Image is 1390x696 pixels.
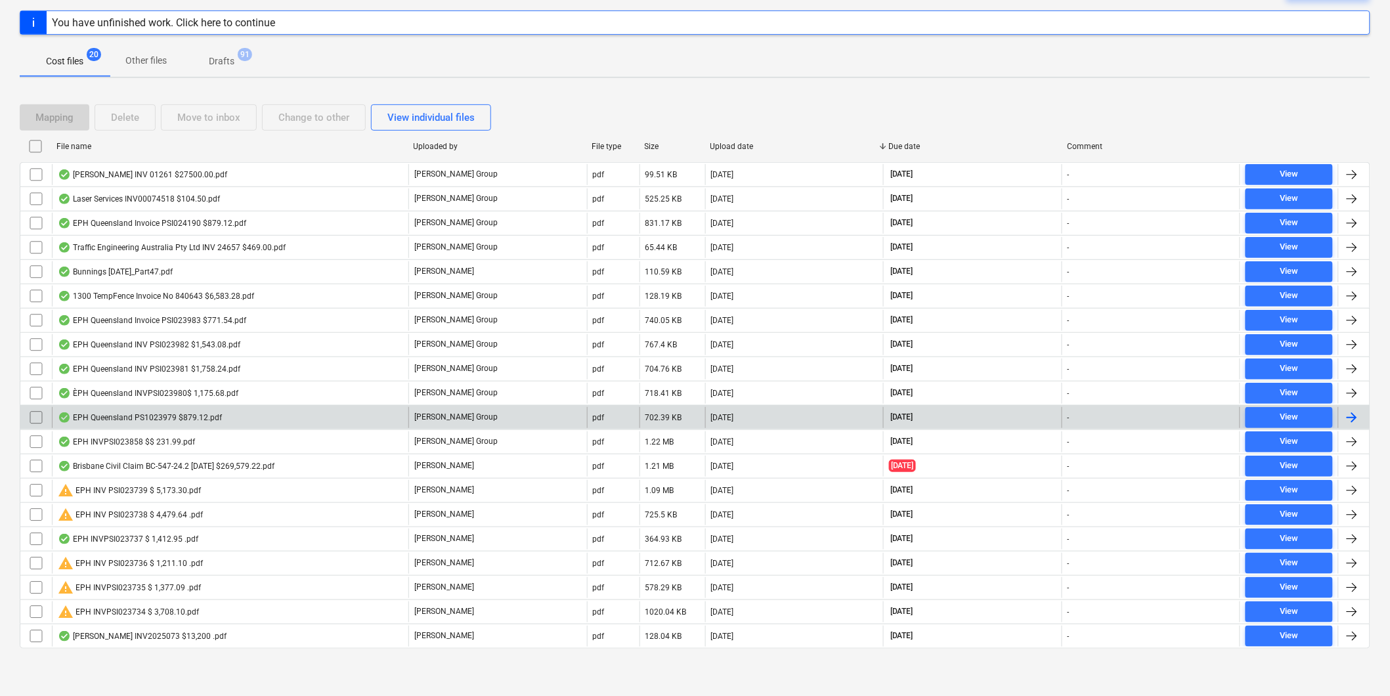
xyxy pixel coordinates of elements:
div: - [1068,437,1070,446]
div: pdf [593,583,605,592]
button: View [1246,431,1333,452]
div: View [1280,507,1299,522]
span: [DATE] [889,533,915,544]
span: warning [58,507,74,523]
div: 65.44 KB [645,243,678,252]
span: [DATE] [889,266,915,277]
div: View [1280,361,1299,376]
div: View [1280,628,1299,643]
div: [DATE] [711,510,734,519]
div: pdf [593,559,605,568]
div: Uploaded by [414,142,582,151]
button: View individual files [371,104,491,131]
button: View [1246,480,1333,501]
p: [PERSON_NAME] [414,266,474,277]
span: [DATE] [889,412,915,423]
span: [DATE] [889,436,915,447]
button: View [1246,456,1333,477]
div: 1020.04 KB [645,607,687,617]
div: OCR finished [58,218,71,228]
div: - [1068,534,1070,544]
div: EPH INV PSI023736 $ 1,211.10 .pdf [58,555,203,571]
div: OCR finished [58,291,71,301]
div: EPH INVPSI023858 $$ 231.99.pdf [58,437,195,447]
button: View [1246,310,1333,331]
div: pdf [593,292,605,301]
div: [DATE] [711,292,734,301]
div: - [1068,607,1070,617]
div: 1300 TempFence Invoice No 840643 $6,583.28.pdf [58,291,254,301]
div: File name [56,142,403,151]
p: [PERSON_NAME] Group [414,339,498,350]
div: - [1068,559,1070,568]
div: pdf [593,389,605,398]
div: OCR finished [58,194,71,204]
div: Brisbane Civil Claim BC-547-24.2 [DATE] $269,579.22.pdf [58,461,274,471]
button: View [1246,504,1333,525]
div: 712.67 KB [645,559,682,568]
div: OCR finished [58,631,71,642]
button: View [1246,334,1333,355]
div: [DATE] [711,194,734,204]
span: warning [58,483,74,498]
div: View [1280,215,1299,230]
span: 91 [238,48,252,61]
div: 128.19 KB [645,292,682,301]
div: [DATE] [711,632,734,641]
div: Due date [888,142,1056,151]
p: [PERSON_NAME] Group [414,290,498,301]
div: View individual files [387,109,475,126]
div: EPH INVPSI023734 $ 3,708.10.pdf [58,604,199,620]
span: [DATE] [889,387,915,399]
div: - [1068,219,1070,228]
div: OCR finished [58,242,71,253]
div: OCR finished [58,412,71,423]
div: View [1280,604,1299,619]
div: 364.93 KB [645,534,682,544]
div: pdf [593,194,605,204]
button: View [1246,626,1333,647]
div: pdf [593,243,605,252]
div: pdf [593,340,605,349]
button: View [1246,359,1333,380]
div: pdf [593,413,605,422]
span: [DATE] [889,460,916,472]
div: View [1280,385,1299,401]
button: View [1246,601,1333,622]
button: View [1246,188,1333,209]
span: [DATE] [889,339,915,350]
p: [PERSON_NAME] Group [414,169,498,180]
span: 20 [87,48,101,61]
p: [PERSON_NAME] [414,606,474,617]
div: OCR finished [58,169,71,180]
div: [DATE] [711,267,734,276]
div: pdf [593,510,605,519]
div: OCR finished [58,534,71,544]
div: pdf [593,219,605,228]
button: View [1246,213,1333,234]
div: [DATE] [711,559,734,568]
div: - [1068,267,1070,276]
div: pdf [593,267,605,276]
div: OCR finished [58,437,71,447]
div: View [1280,555,1299,571]
span: [DATE] [889,485,915,496]
div: [DATE] [711,316,734,325]
div: pdf [593,170,605,179]
p: [PERSON_NAME] [414,460,474,471]
div: [DATE] [711,170,734,179]
button: View [1246,383,1333,404]
div: - [1068,583,1070,592]
div: - [1068,389,1070,398]
div: - [1068,486,1070,495]
div: pdf [593,534,605,544]
span: [DATE] [889,193,915,204]
div: You have unfinished work. Click here to continue [52,16,275,29]
div: - [1068,510,1070,519]
div: - [1068,194,1070,204]
div: - [1068,292,1070,301]
div: File type [592,142,634,151]
div: OCR finished [58,388,71,399]
div: OCR finished [58,339,71,350]
button: View [1246,407,1333,428]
